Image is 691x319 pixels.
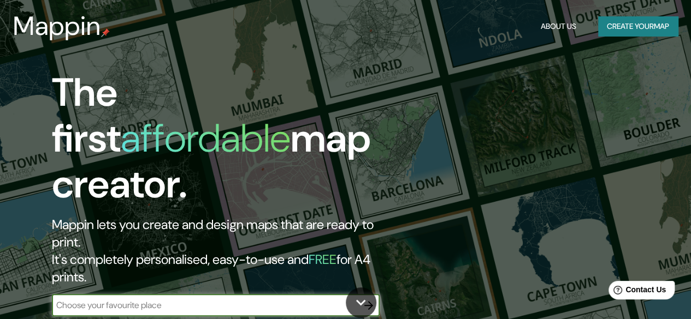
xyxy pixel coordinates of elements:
iframe: Help widget launcher [594,276,679,307]
h3: Mappin [13,11,101,41]
button: About Us [536,16,581,37]
input: Choose your favourite place [52,299,358,311]
img: mappin-pin [101,28,110,37]
h5: FREE [309,251,336,268]
h1: The first map creator. [52,70,398,216]
button: Create yourmap [598,16,678,37]
h1: affordable [121,113,291,164]
h2: Mappin lets you create and design maps that are ready to print. It's completely personalised, eas... [52,216,398,286]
